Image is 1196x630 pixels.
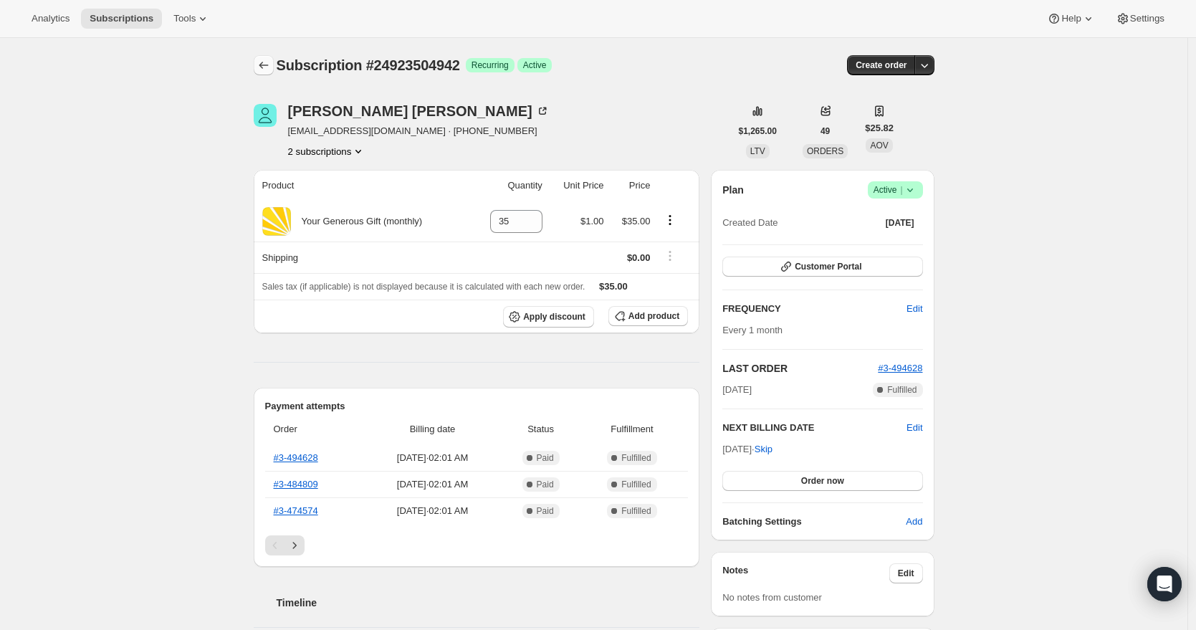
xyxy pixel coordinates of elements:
[90,13,153,24] span: Subscriptions
[368,477,497,492] span: [DATE] · 02:01 AM
[368,451,497,465] span: [DATE] · 02:01 AM
[886,217,914,229] span: [DATE]
[621,452,651,464] span: Fulfilled
[874,183,917,197] span: Active
[585,422,679,436] span: Fulfillment
[812,121,838,141] button: 49
[1038,9,1104,29] button: Help
[722,471,922,491] button: Order now
[274,505,318,516] a: #3-474574
[368,504,497,518] span: [DATE] · 02:01 AM
[906,302,922,316] span: Edit
[472,59,509,71] span: Recurring
[547,170,608,201] th: Unit Price
[801,475,844,487] span: Order now
[274,479,318,490] a: #3-484809
[277,57,460,73] span: Subscription #24923504942
[722,383,752,397] span: [DATE]
[288,104,550,118] div: [PERSON_NAME] [PERSON_NAME]
[722,302,906,316] h2: FREQUENCY
[503,306,594,328] button: Apply discount
[877,213,923,233] button: [DATE]
[23,9,78,29] button: Analytics
[870,140,888,151] span: AOV
[746,438,781,461] button: Skip
[288,144,366,158] button: Product actions
[865,121,894,135] span: $25.82
[900,184,902,196] span: |
[621,479,651,490] span: Fulfilled
[722,592,822,603] span: No notes from customer
[265,399,689,414] h2: Payment attempts
[262,207,291,236] img: product img
[730,121,785,141] button: $1,265.00
[32,13,70,24] span: Analytics
[878,363,922,373] a: #3-494628
[722,257,922,277] button: Customer Portal
[627,252,651,263] span: $0.00
[659,248,681,264] button: Shipping actions
[722,216,778,230] span: Created Date
[755,442,772,457] span: Skip
[288,124,550,138] span: [EMAIL_ADDRESS][DOMAIN_NAME] · [PHONE_NUMBER]
[722,515,906,529] h6: Batching Settings
[722,325,783,335] span: Every 1 month
[739,125,777,137] span: $1,265.00
[284,535,305,555] button: Next
[368,422,497,436] span: Billing date
[81,9,162,29] button: Subscriptions
[291,214,423,229] div: Your Generous Gift (monthly)
[659,212,681,228] button: Product actions
[722,183,744,197] h2: Plan
[628,310,679,322] span: Add product
[878,361,922,376] button: #3-494628
[1147,567,1182,601] div: Open Intercom Messenger
[898,297,931,320] button: Edit
[265,535,689,555] nav: Pagination
[898,568,914,579] span: Edit
[537,452,554,464] span: Paid
[795,261,861,272] span: Customer Portal
[750,146,765,156] span: LTV
[277,596,700,610] h2: Timeline
[1107,9,1173,29] button: Settings
[599,281,628,292] span: $35.00
[523,311,585,323] span: Apply discount
[262,282,585,292] span: Sales tax (if applicable) is not displayed because it is calculated with each new order.
[254,104,277,127] span: Carol Garmire
[856,59,906,71] span: Create order
[506,422,576,436] span: Status
[722,563,889,583] h3: Notes
[254,170,471,201] th: Product
[165,9,219,29] button: Tools
[254,242,471,273] th: Shipping
[847,55,915,75] button: Create order
[580,216,604,226] span: $1.00
[537,505,554,517] span: Paid
[621,505,651,517] span: Fulfilled
[722,361,878,376] h2: LAST ORDER
[897,510,931,533] button: Add
[722,421,906,435] h2: NEXT BILLING DATE
[523,59,547,71] span: Active
[608,170,655,201] th: Price
[1061,13,1081,24] span: Help
[887,384,917,396] span: Fulfilled
[1130,13,1164,24] span: Settings
[470,170,547,201] th: Quantity
[622,216,651,226] span: $35.00
[537,479,554,490] span: Paid
[254,55,274,75] button: Subscriptions
[608,306,688,326] button: Add product
[821,125,830,137] span: 49
[906,515,922,529] span: Add
[889,563,923,583] button: Edit
[807,146,843,156] span: ORDERS
[265,414,364,445] th: Order
[722,444,772,454] span: [DATE] ·
[906,421,922,435] button: Edit
[274,452,318,463] a: #3-494628
[173,13,196,24] span: Tools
